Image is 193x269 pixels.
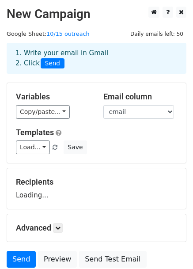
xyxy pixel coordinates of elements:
[46,30,89,37] a: 10/15 outreach
[38,251,77,268] a: Preview
[9,48,184,68] div: 1. Write your email in Gmail 2. Click
[16,140,50,154] a: Load...
[16,177,177,187] h5: Recipients
[16,177,177,200] div: Loading...
[7,30,90,37] small: Google Sheet:
[127,30,186,37] a: Daily emails left: 50
[79,251,146,268] a: Send Test Email
[7,7,186,22] h2: New Campaign
[16,92,90,102] h5: Variables
[16,128,54,137] a: Templates
[16,223,177,233] h5: Advanced
[41,58,64,69] span: Send
[16,105,70,119] a: Copy/paste...
[127,29,186,39] span: Daily emails left: 50
[64,140,87,154] button: Save
[103,92,178,102] h5: Email column
[7,251,36,268] a: Send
